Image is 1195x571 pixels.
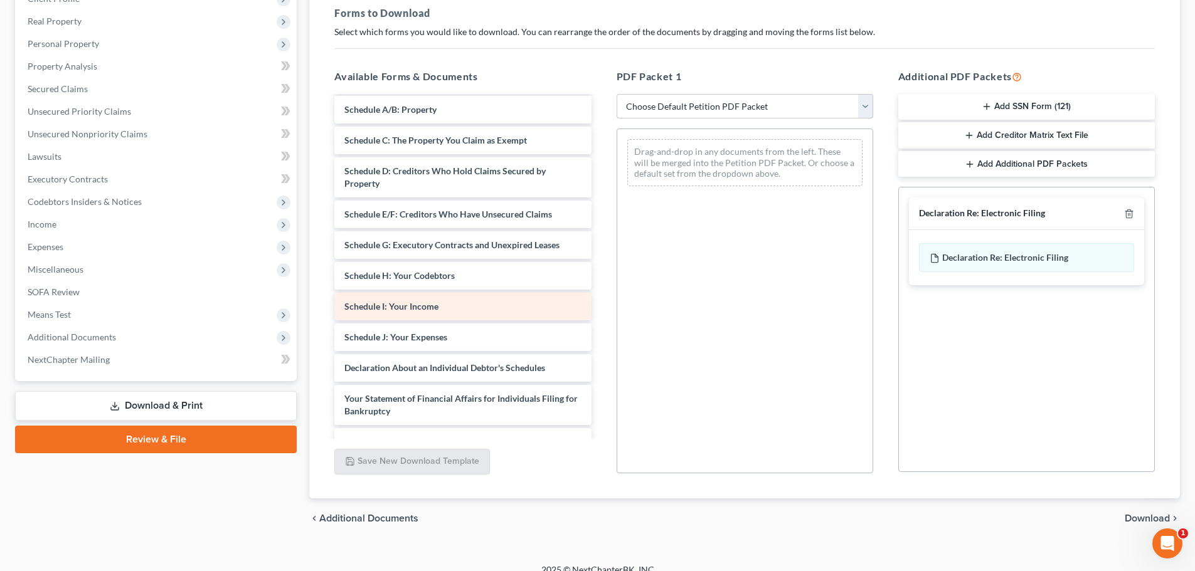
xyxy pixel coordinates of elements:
[18,281,297,303] a: SOFA Review
[18,168,297,191] a: Executory Contracts
[28,264,83,275] span: Miscellaneous
[344,436,581,447] span: Statement of Intention for Individuals Filing Under Chapter 7
[344,301,438,312] span: Schedule I: Your Income
[18,55,297,78] a: Property Analysis
[334,69,591,84] h5: Available Forms & Documents
[617,69,873,84] h5: PDF Packet 1
[1178,528,1188,538] span: 1
[344,362,545,373] span: Declaration About an Individual Debtor's Schedules
[627,139,863,186] div: Drag-and-drop in any documents from the left. These will be merged into the Petition PDF Packet. ...
[1125,513,1180,523] button: Download chevron_right
[28,309,71,320] span: Means Test
[28,332,116,342] span: Additional Documents
[919,207,1045,219] div: Declaration Re: Electronic Filing
[28,16,82,26] span: Real Property
[344,270,455,281] span: Schedule H: Your Codebtors
[898,122,1155,149] button: Add Creditor Matrix Text File
[1170,513,1180,523] i: chevron_right
[344,239,560,250] span: Schedule G: Executory Contracts and Unexpired Leases
[18,123,297,145] a: Unsecured Nonpriority Claims
[28,83,88,94] span: Secured Claims
[334,6,1155,21] h5: Forms to Download
[334,449,490,475] button: Save New Download Template
[28,241,63,252] span: Expenses
[309,513,418,523] a: chevron_left Additional Documents
[334,26,1155,38] p: Select which forms you would like to download. You can rearrange the order of the documents by dr...
[344,104,437,115] span: Schedule A/B: Property
[309,513,319,523] i: chevron_left
[28,174,108,184] span: Executory Contracts
[28,196,142,207] span: Codebtors Insiders & Notices
[18,145,297,168] a: Lawsuits
[28,151,61,162] span: Lawsuits
[898,94,1155,120] button: Add SSN Form (121)
[344,393,578,416] span: Your Statement of Financial Affairs for Individuals Filing for Bankruptcy
[15,391,297,421] a: Download & Print
[28,128,147,139] span: Unsecured Nonpriority Claims
[344,165,546,189] span: Schedule D: Creditors Who Hold Claims Secured by Property
[319,513,418,523] span: Additional Documents
[18,78,297,100] a: Secured Claims
[28,286,80,297] span: SOFA Review
[898,69,1155,84] h5: Additional PDF Packets
[1125,513,1170,523] span: Download
[344,135,527,145] span: Schedule C: The Property You Claim as Exempt
[28,61,97,71] span: Property Analysis
[942,252,1068,263] span: Declaration Re: Electronic Filing
[18,348,297,371] a: NextChapter Mailing
[28,38,99,49] span: Personal Property
[15,426,297,453] a: Review & File
[898,151,1155,177] button: Add Additional PDF Packets
[18,100,297,123] a: Unsecured Priority Claims
[28,106,131,117] span: Unsecured Priority Claims
[344,332,447,342] span: Schedule J: Your Expenses
[28,219,56,229] span: Income
[344,209,552,219] span: Schedule E/F: Creditors Who Have Unsecured Claims
[28,354,110,365] span: NextChapter Mailing
[1152,528,1182,558] iframe: Intercom live chat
